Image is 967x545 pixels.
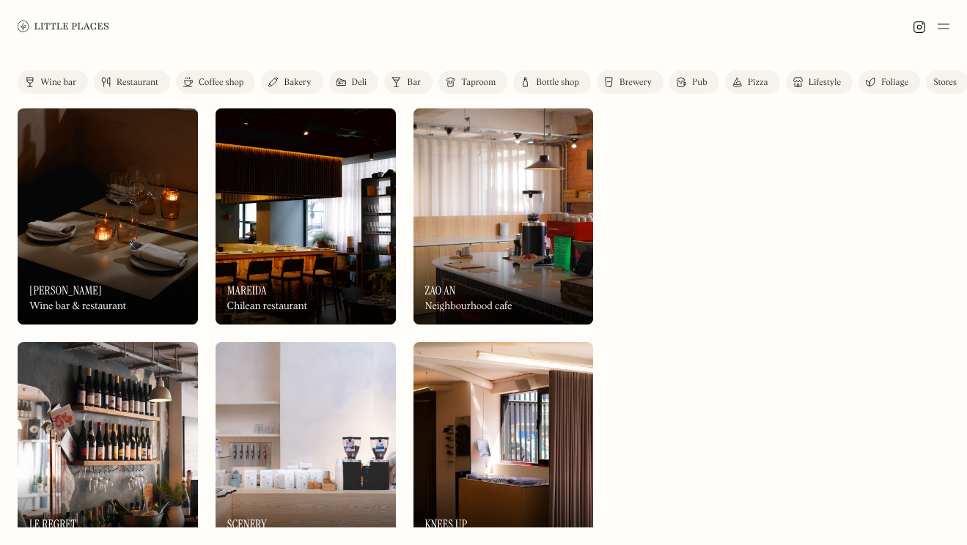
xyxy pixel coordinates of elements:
[933,78,957,87] div: Stores
[284,78,311,87] div: Bakery
[329,70,379,94] a: Deli
[809,78,841,87] div: Lifestyle
[199,78,243,87] div: Coffee shop
[619,78,652,87] div: Brewery
[117,78,158,87] div: Restaurant
[227,300,307,313] div: Chilean restaurant
[29,300,126,313] div: Wine bar & restaurant
[425,300,512,313] div: Neighbourhood cafe
[29,283,102,297] h3: [PERSON_NAME]
[669,70,719,94] a: Pub
[413,108,594,325] img: Zao An
[425,517,468,531] h3: Knees Up
[425,283,456,297] h3: Zao An
[461,78,496,87] div: Taproom
[438,70,507,94] a: Taproom
[692,78,707,87] div: Pub
[216,108,396,325] a: MareidaMareidaMareidaChilean restaurant
[18,108,198,325] a: LunaLuna[PERSON_NAME]Wine bar & restaurant
[29,517,76,531] h3: Le Regret
[261,70,323,94] a: Bakery
[40,78,76,87] div: Wine bar
[881,78,908,87] div: Foliage
[227,283,267,297] h3: Mareida
[725,70,780,94] a: Pizza
[216,108,396,325] img: Mareida
[407,78,421,87] div: Bar
[536,78,579,87] div: Bottle shop
[597,70,663,94] a: Brewery
[18,108,198,325] img: Luna
[513,70,591,94] a: Bottle shop
[227,517,267,531] h3: Scenery
[748,78,768,87] div: Pizza
[18,70,88,94] a: Wine bar
[176,70,255,94] a: Coffee shop
[413,108,594,325] a: Zao AnZao AnZao AnNeighbourhood cafe
[94,70,170,94] a: Restaurant
[352,78,367,87] div: Deli
[384,70,433,94] a: Bar
[786,70,853,94] a: Lifestyle
[858,70,920,94] a: Foliage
